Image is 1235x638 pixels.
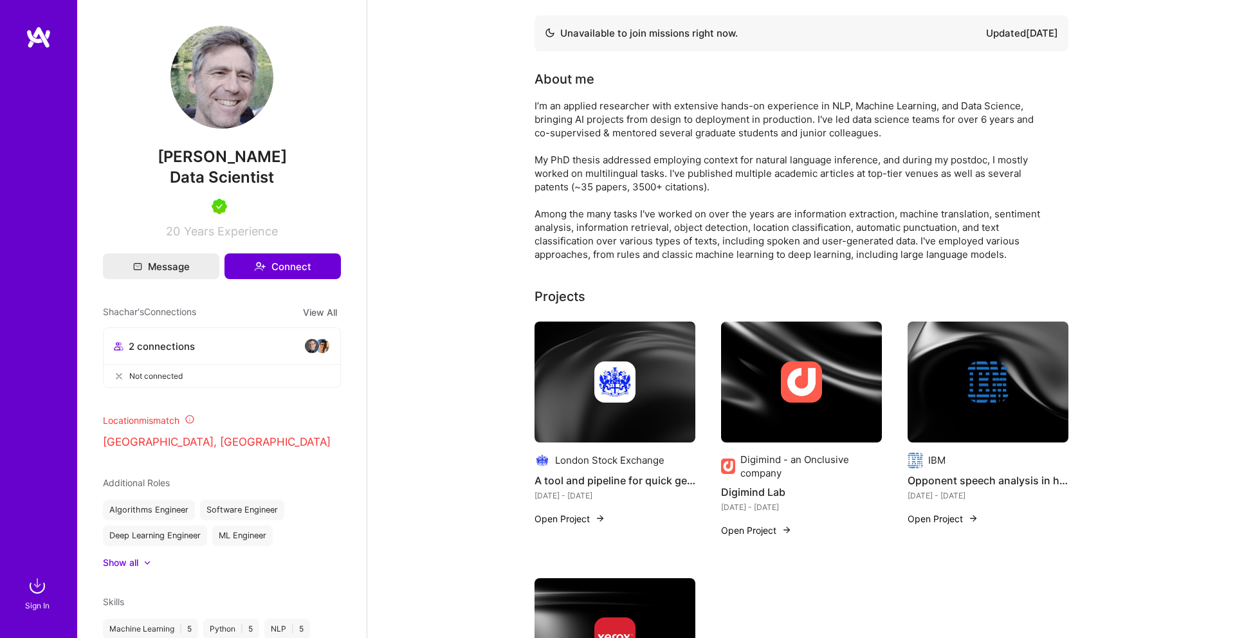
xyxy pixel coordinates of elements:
[740,453,882,480] div: Digimind - an Onclusive company
[133,262,142,271] i: icon Mail
[241,624,243,634] span: |
[103,305,196,320] span: Shachar's Connections
[25,599,50,612] div: Sign In
[103,147,341,167] span: [PERSON_NAME]
[908,512,978,525] button: Open Project
[928,453,946,467] div: IBM
[170,168,274,187] span: Data Scientist
[986,26,1058,41] div: Updated [DATE]
[129,340,195,353] span: 2 connections
[555,453,664,467] div: London Stock Exchange
[103,596,124,607] span: Skills
[968,513,978,524] img: arrow-right
[103,435,341,450] p: [GEOGRAPHIC_DATA], [GEOGRAPHIC_DATA]
[967,361,1009,403] img: Company logo
[103,525,207,546] div: Deep Learning Engineer
[535,69,594,89] div: About me
[129,369,183,383] span: Not connected
[103,500,195,520] div: Algorithms Engineer
[254,260,266,272] i: icon Connect
[103,556,138,569] div: Show all
[535,99,1049,261] div: I’m an applied researcher with extensive hands-on experience in NLP, Machine Learning, and Data S...
[291,624,294,634] span: |
[212,525,273,546] div: ML Engineer
[908,322,1068,442] img: cover
[535,472,695,489] h4: A tool and pipeline for quick generation of new classifiers with LLMs & RAG
[908,489,1068,502] div: [DATE] - [DATE]
[535,453,550,468] img: Company logo
[184,224,278,238] span: Years Experience
[721,322,882,442] img: cover
[27,573,50,612] a: sign inSign In
[179,624,182,634] span: |
[103,477,170,488] span: Additional Roles
[535,322,695,442] img: cover
[721,459,735,474] img: Company logo
[781,361,822,403] img: Company logo
[721,484,882,500] h4: Digimind Lab
[782,525,792,535] img: arrow-right
[212,199,227,214] img: A.Teamer in Residence
[103,327,341,388] button: 2 connectionsavataravatarNot connected
[595,513,605,524] img: arrow-right
[594,361,636,403] img: Company logo
[721,500,882,514] div: [DATE] - [DATE]
[545,26,738,41] div: Unavailable to join missions right now.
[299,305,341,320] button: View All
[535,287,585,306] div: Projects
[170,26,273,129] img: User Avatar
[103,253,219,279] button: Message
[26,26,51,49] img: logo
[224,253,341,279] button: Connect
[24,573,50,599] img: sign in
[908,453,923,468] img: Company logo
[545,28,555,38] img: Availability
[114,371,124,381] i: icon CloseGray
[200,500,284,520] div: Software Engineer
[535,489,695,502] div: [DATE] - [DATE]
[103,414,341,427] div: Location mismatch
[908,472,1068,489] h4: Opponent speech analysis in human-AI debates
[166,224,180,238] span: 20
[535,512,605,525] button: Open Project
[304,338,320,354] img: avatar
[114,342,123,351] i: icon Collaborator
[721,524,792,537] button: Open Project
[315,338,330,354] img: avatar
